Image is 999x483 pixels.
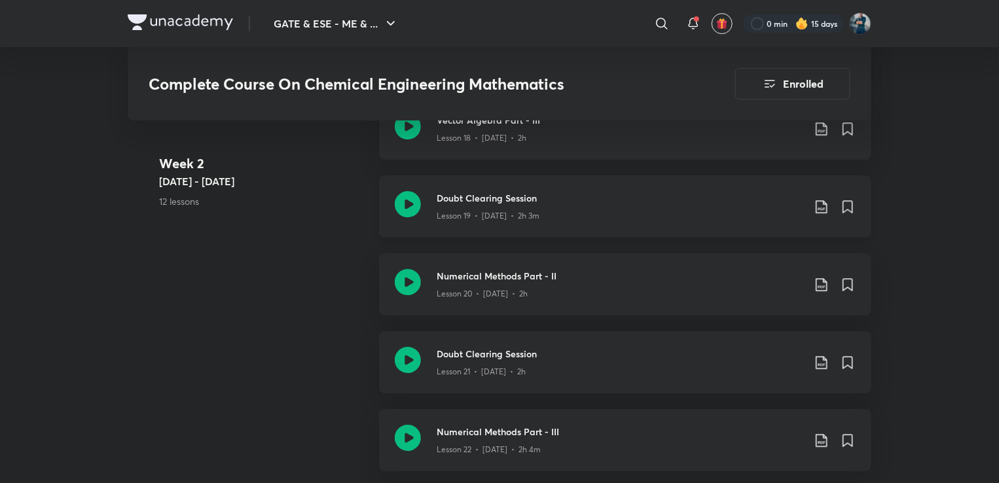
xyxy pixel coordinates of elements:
button: GATE & ESE - ME & ... [266,10,407,37]
p: Lesson 18 • [DATE] • 2h [437,132,526,144]
img: avatar [716,18,728,29]
h3: Complete Course On Chemical Engineering Mathematics [149,75,661,94]
h3: Doubt Clearing Session [437,347,803,361]
a: Vector Algebra Part - IIILesson 18 • [DATE] • 2h [379,98,871,175]
h3: Numerical Methods Part - II [437,269,803,283]
p: Lesson 19 • [DATE] • 2h 3m [437,210,539,222]
h3: Numerical Methods Part - III [437,425,803,438]
img: streak [795,17,808,30]
a: Numerical Methods Part - IILesson 20 • [DATE] • 2h [379,253,871,331]
h4: Week 2 [159,154,369,173]
p: Lesson 20 • [DATE] • 2h [437,288,528,300]
p: 12 lessons [159,194,369,208]
button: Enrolled [735,68,850,99]
a: Company Logo [128,14,233,33]
h3: Doubt Clearing Session [437,191,803,205]
button: avatar [712,13,733,34]
img: Vinay Upadhyay [849,12,871,35]
p: Lesson 21 • [DATE] • 2h [437,366,526,378]
a: Doubt Clearing SessionLesson 19 • [DATE] • 2h 3m [379,175,871,253]
h5: [DATE] - [DATE] [159,173,369,189]
p: Lesson 22 • [DATE] • 2h 4m [437,444,541,456]
a: Doubt Clearing SessionLesson 21 • [DATE] • 2h [379,331,871,409]
img: Company Logo [128,14,233,30]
